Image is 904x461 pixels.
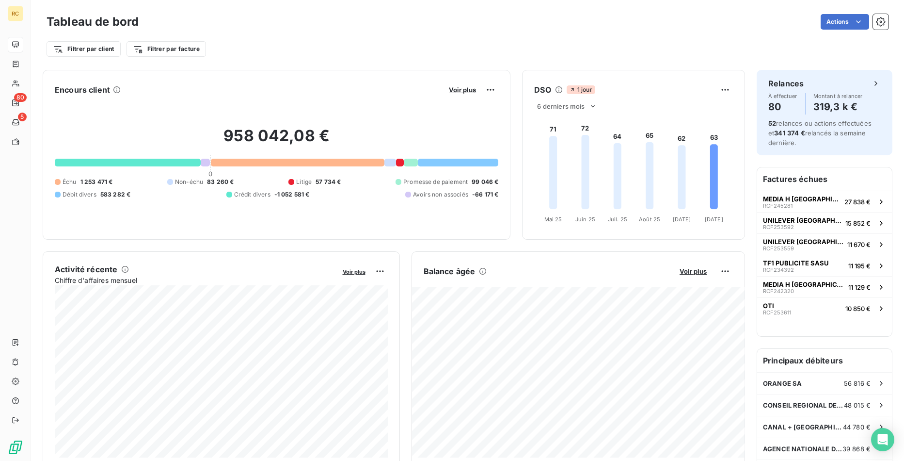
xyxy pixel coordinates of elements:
span: À effectuer [768,93,797,99]
span: Promesse de paiement [403,178,468,186]
button: Voir plus [446,85,479,94]
tspan: Mai 25 [544,216,562,223]
span: Voir plus [343,268,365,275]
tspan: [DATE] [705,216,723,223]
span: ORANGE SA [763,379,802,387]
tspan: Juin 25 [575,216,595,223]
button: UNILEVER [GEOGRAPHIC_DATA]RCF25355911 670 € [757,233,892,255]
span: 0 [208,170,212,178]
span: 11 670 € [847,241,871,248]
h6: Factures échues [757,167,892,191]
span: RCF253611 [763,310,791,315]
span: 6 derniers mois [537,102,585,110]
span: Crédit divers [234,190,270,199]
span: 1 jour [567,85,595,94]
span: relances ou actions effectuées et relancés la semaine dernière. [768,119,872,147]
tspan: Août 25 [639,216,660,223]
span: 52 [768,119,776,127]
span: 11 195 € [848,262,871,270]
span: Échu [63,178,77,186]
span: Avoirs non associés [413,190,468,199]
span: 27 838 € [844,198,871,206]
span: MEDIA H [GEOGRAPHIC_DATA] [763,280,844,288]
button: Voir plus [340,267,368,276]
span: Chiffre d'affaires mensuel [55,275,336,285]
button: Actions [821,14,869,30]
h6: Activité récente [55,263,117,275]
span: RCF245281 [763,203,793,209]
h3: Tableau de bord [47,13,139,31]
span: RCF234392 [763,267,794,273]
h4: 319,3 k € [813,99,863,115]
span: 341 374 € [774,129,805,137]
tspan: Juil. 25 [608,216,627,223]
button: UNILEVER [GEOGRAPHIC_DATA]RCF25359215 852 € [757,212,892,233]
span: 48 015 € [844,401,871,409]
span: 83 260 € [207,178,234,186]
span: RCF242320 [763,288,794,294]
div: Open Intercom Messenger [871,428,894,451]
span: Voir plus [680,267,707,275]
span: 57 734 € [316,178,341,186]
span: UNILEVER [GEOGRAPHIC_DATA] [763,238,843,246]
h6: DSO [534,84,551,96]
h4: 80 [768,99,797,115]
span: 583 282 € [100,190,130,199]
span: 99 046 € [472,178,498,186]
button: TF1 PUBLICITE SASURCF23439211 195 € [757,255,892,276]
span: 44 780 € [843,423,871,431]
span: Montant à relancer [813,93,863,99]
span: OTI [763,302,774,310]
button: Filtrer par facture [127,41,206,57]
img: Logo LeanPay [8,440,23,455]
span: AGENCE NATIONALE DE SANTE PUBLIQUE [763,445,842,453]
span: 15 852 € [845,219,871,227]
h6: Encours client [55,84,110,96]
span: UNILEVER [GEOGRAPHIC_DATA] [763,216,841,224]
span: 1 253 471 € [80,178,113,186]
span: MEDIA H [GEOGRAPHIC_DATA] [763,195,841,203]
span: -66 171 € [472,190,498,199]
span: TF1 PUBLICITE SASU [763,259,829,267]
button: Voir plus [677,267,710,276]
span: 11 129 € [848,283,871,291]
span: Litige [296,178,312,186]
div: RC [8,6,23,21]
span: RCF253559 [763,246,794,251]
span: -1 052 581 € [274,190,310,199]
span: 10 850 € [845,305,871,313]
span: 80 [14,93,27,102]
span: CONSEIL REGIONAL DE LA [GEOGRAPHIC_DATA] [763,401,844,409]
button: MEDIA H [GEOGRAPHIC_DATA]RCF24232011 129 € [757,276,892,297]
h2: 958 042,08 € [55,126,498,155]
span: 56 816 € [844,379,871,387]
span: CANAL + [GEOGRAPHIC_DATA] [763,423,843,431]
span: 5 [18,113,27,121]
span: Débit divers [63,190,96,199]
h6: Relances [768,78,804,89]
button: OTIRCF25361110 850 € [757,297,892,319]
span: Non-échu [175,178,203,186]
button: MEDIA H [GEOGRAPHIC_DATA]RCF24528127 838 € [757,191,892,212]
h6: Principaux débiteurs [757,349,892,372]
span: RCF253592 [763,224,794,230]
tspan: [DATE] [673,216,691,223]
button: Filtrer par client [47,41,121,57]
h6: Balance âgée [424,265,476,277]
span: 39 868 € [842,445,871,453]
span: Voir plus [449,86,476,94]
